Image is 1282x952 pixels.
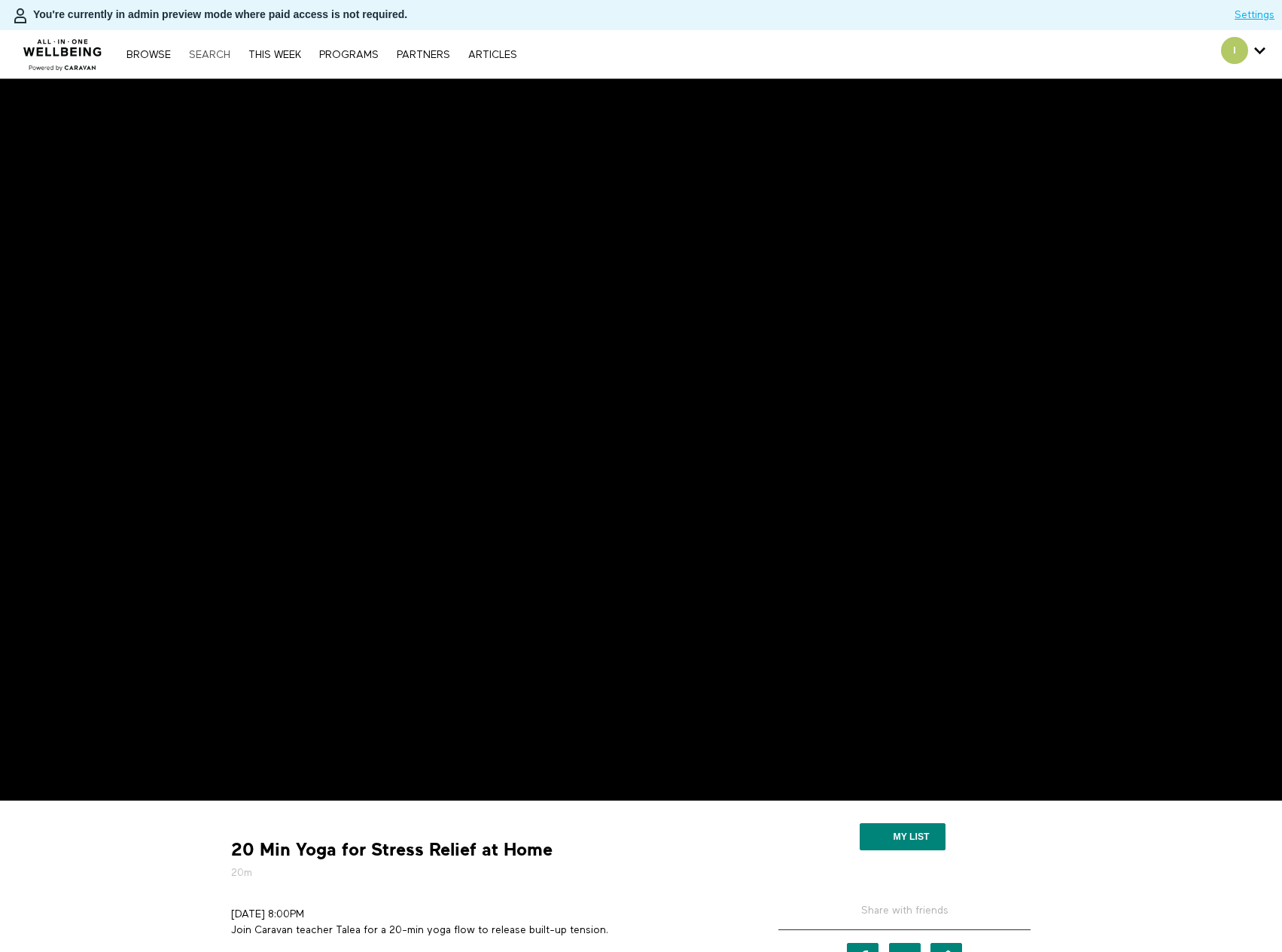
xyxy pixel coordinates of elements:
[181,50,238,60] a: Search
[1210,30,1277,78] div: Secondary
[11,7,29,25] img: person-bdfc0eaa9744423c596e6e1c01710c89950b1dff7c83b5d61d716cfd8139584f.svg
[1235,8,1274,23] a: Settings
[312,50,386,60] a: PROGRAMS
[119,50,178,60] a: Browse
[231,907,735,938] p: [DATE] 8:00PM Join Caravan teacher Talea for a 20-min yoga flow to release built-up tension.
[17,28,108,73] img: CARAVAN
[389,50,458,60] a: PARTNERS
[461,50,525,60] a: ARTICLES
[231,838,553,862] strong: 20 Min Yoga for Stress Relief at Home
[231,865,735,880] h5: 20m
[778,903,1031,930] h5: Share with friends
[860,823,945,850] button: My list
[119,47,524,62] nav: Primary
[241,50,309,60] a: THIS WEEK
